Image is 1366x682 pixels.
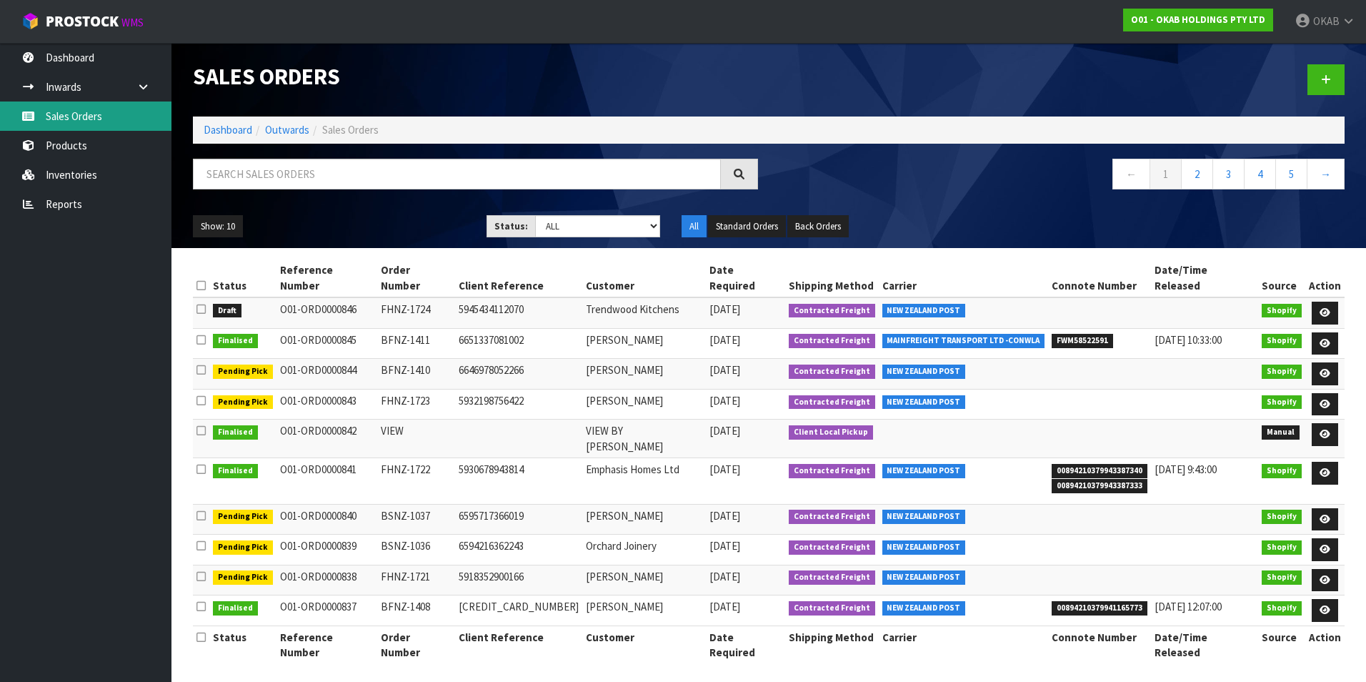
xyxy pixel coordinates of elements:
[455,297,582,328] td: 5945434112070
[1155,333,1222,347] span: [DATE] 10:33:00
[1258,626,1305,664] th: Source
[1151,259,1259,297] th: Date/Time Released
[377,259,455,297] th: Order Number
[682,215,707,238] button: All
[377,297,455,328] td: FHNZ-1724
[1212,159,1245,189] a: 3
[377,328,455,359] td: BFNZ-1411
[582,420,706,458] td: VIEW BY [PERSON_NAME]
[882,334,1045,348] span: MAINFREIGHT TRANSPORT LTD -CONWLA
[276,504,378,535] td: O01-ORD0000840
[276,389,378,420] td: O01-ORD0000843
[276,420,378,458] td: O01-ORD0000842
[1262,334,1302,348] span: Shopify
[1048,259,1151,297] th: Connote Number
[1262,540,1302,555] span: Shopify
[1262,570,1302,585] span: Shopify
[21,12,39,30] img: cube-alt.png
[377,420,455,458] td: VIEW
[276,535,378,565] td: O01-ORD0000839
[276,595,378,626] td: O01-ORD0000837
[582,504,706,535] td: [PERSON_NAME]
[276,626,378,664] th: Reference Number
[377,595,455,626] td: BFNZ-1408
[879,259,1049,297] th: Carrier
[582,297,706,328] td: Trendwood Kitchens
[455,535,582,565] td: 6594216362243
[377,535,455,565] td: BSNZ-1036
[882,540,966,555] span: NEW ZEALAND POST
[789,425,873,440] span: Client Local Pickup
[1052,464,1147,478] span: 00894210379943387340
[1262,304,1302,318] span: Shopify
[213,601,258,616] span: Finalised
[1052,334,1113,348] span: FWM58522591
[582,595,706,626] td: [PERSON_NAME]
[455,595,582,626] td: [CREDIT_CARD_NUMBER]
[789,395,875,410] span: Contracted Freight
[789,365,875,379] span: Contracted Freight
[1112,159,1150,189] a: ←
[1307,159,1345,189] a: →
[708,215,786,238] button: Standard Orders
[879,626,1049,664] th: Carrier
[322,123,379,137] span: Sales Orders
[789,540,875,555] span: Contracted Freight
[209,626,276,664] th: Status
[1275,159,1307,189] a: 5
[494,220,528,232] strong: Status:
[46,12,119,31] span: ProStock
[209,259,276,297] th: Status
[1305,626,1345,664] th: Action
[1155,600,1222,613] span: [DATE] 12:07:00
[377,389,455,420] td: FHNZ-1723
[1305,259,1345,297] th: Action
[789,570,875,585] span: Contracted Freight
[377,458,455,504] td: FHNZ-1722
[276,259,378,297] th: Reference Number
[789,464,875,478] span: Contracted Freight
[582,565,706,595] td: [PERSON_NAME]
[213,510,273,524] span: Pending Pick
[377,359,455,390] td: BFNZ-1410
[1150,159,1182,189] a: 1
[213,395,273,410] span: Pending Pick
[377,565,455,595] td: FHNZ-1721
[882,464,966,478] span: NEW ZEALAND POST
[193,64,758,89] h1: Sales Orders
[121,16,144,29] small: WMS
[1262,365,1302,379] span: Shopify
[455,389,582,420] td: 5932198756422
[455,458,582,504] td: 5930678943814
[1244,159,1276,189] a: 4
[582,389,706,420] td: [PERSON_NAME]
[1048,626,1151,664] th: Connote Number
[377,626,455,664] th: Order Number
[709,570,740,583] span: [DATE]
[1052,479,1147,493] span: 00894210379943387333
[1262,601,1302,616] span: Shopify
[213,570,273,585] span: Pending Pick
[276,359,378,390] td: O01-ORD0000844
[882,510,966,524] span: NEW ZEALAND POST
[582,328,706,359] td: [PERSON_NAME]
[582,458,706,504] td: Emphasis Homes Ltd
[213,425,258,440] span: Finalised
[213,304,241,318] span: Draft
[1262,395,1302,410] span: Shopify
[1262,425,1300,440] span: Manual
[882,570,966,585] span: NEW ZEALAND POST
[1155,463,1217,476] span: [DATE] 9:43:00
[1262,464,1302,478] span: Shopify
[709,333,740,347] span: [DATE]
[709,539,740,553] span: [DATE]
[213,464,258,478] span: Finalised
[789,334,875,348] span: Contracted Freight
[709,302,740,316] span: [DATE]
[1052,601,1147,616] span: 00894210379941165773
[706,259,785,297] th: Date Required
[276,458,378,504] td: O01-ORD0000841
[1181,159,1213,189] a: 2
[787,215,849,238] button: Back Orders
[455,565,582,595] td: 5918352900166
